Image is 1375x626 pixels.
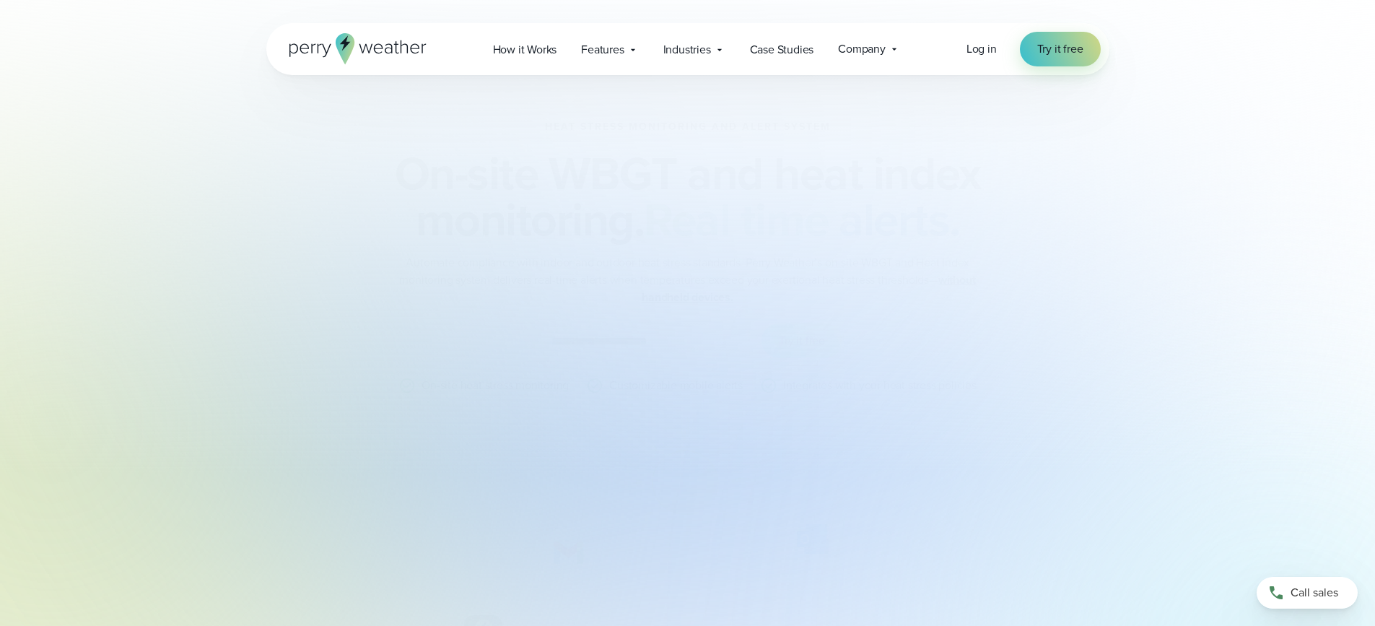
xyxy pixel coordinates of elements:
[750,41,814,58] span: Case Studies
[1037,40,1083,58] span: Try it free
[581,41,624,58] span: Features
[966,40,997,58] a: Log in
[663,41,711,58] span: Industries
[1291,584,1338,601] span: Call sales
[838,40,886,58] span: Company
[493,41,557,58] span: How it Works
[966,40,997,57] span: Log in
[481,35,569,64] a: How it Works
[1257,577,1358,609] a: Call sales
[738,35,826,64] a: Case Studies
[1020,32,1101,66] a: Try it free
